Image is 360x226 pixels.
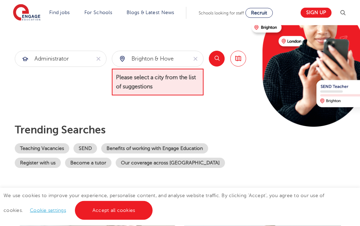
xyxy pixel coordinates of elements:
input: Submit [112,51,187,67]
a: Accept all cookies [75,201,153,220]
a: For Schools [84,10,112,15]
span: We use cookies to improve your experience, personalise content, and analyse website traffic. By c... [4,193,324,213]
a: Benefits of working with Engage Education [101,144,208,154]
div: Submit [112,51,204,67]
a: Blogs & Latest News [127,10,174,15]
span: Schools looking for staff [199,11,244,15]
input: Submit [15,51,90,67]
button: Clear [90,51,106,67]
a: Cookie settings [30,208,66,213]
span: Recruit [251,10,267,15]
a: Teaching Vacancies [15,144,69,154]
a: Become a tutor [65,158,111,168]
button: Clear [187,51,203,67]
a: Find jobs [49,10,70,15]
a: SEND [73,144,97,154]
a: Register with us [15,158,61,168]
div: Submit [15,51,107,67]
a: Recruit [245,8,273,18]
a: Sign up [301,8,332,18]
button: Search [209,51,225,67]
a: Our coverage across [GEOGRAPHIC_DATA] [116,158,225,168]
img: Engage Education [13,4,40,22]
p: Trending searches [15,124,246,137]
span: Please select a city from the list of suggestions [112,69,204,96]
